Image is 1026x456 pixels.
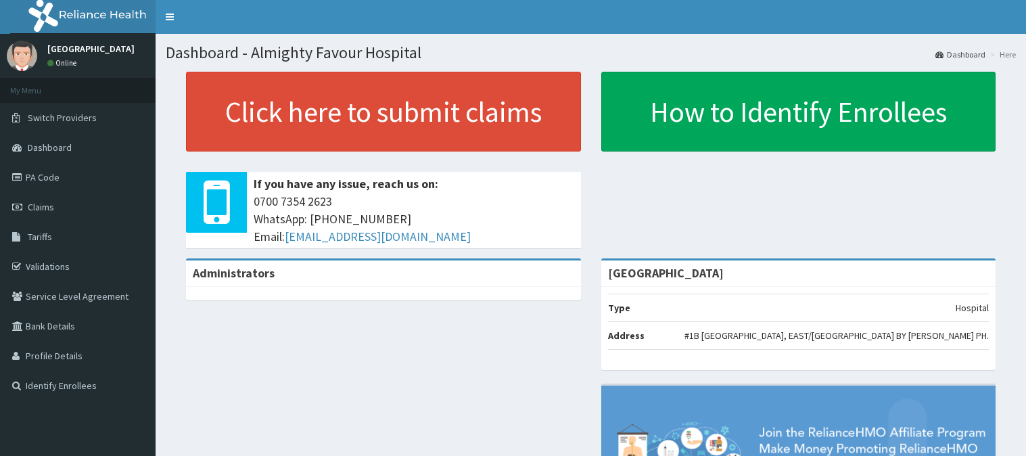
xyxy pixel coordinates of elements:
p: #1B [GEOGRAPHIC_DATA], EAST/[GEOGRAPHIC_DATA] BY [PERSON_NAME] PH. [684,329,989,342]
a: [EMAIL_ADDRESS][DOMAIN_NAME] [285,229,471,244]
p: Hospital [956,301,989,315]
img: User Image [7,41,37,71]
span: Switch Providers [28,112,97,124]
a: Online [47,58,80,68]
b: Type [608,302,630,314]
a: How to Identify Enrollees [601,72,996,152]
a: Click here to submit claims [186,72,581,152]
li: Here [987,49,1016,60]
span: Dashboard [28,141,72,154]
b: Administrators [193,265,275,281]
b: Address [608,329,645,342]
h1: Dashboard - Almighty Favour Hospital [166,44,1016,62]
strong: [GEOGRAPHIC_DATA] [608,265,724,281]
span: 0700 7354 2623 WhatsApp: [PHONE_NUMBER] Email: [254,193,574,245]
b: If you have any issue, reach us on: [254,176,438,191]
p: [GEOGRAPHIC_DATA] [47,44,135,53]
span: Claims [28,201,54,213]
span: Tariffs [28,231,52,243]
a: Dashboard [935,49,985,60]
